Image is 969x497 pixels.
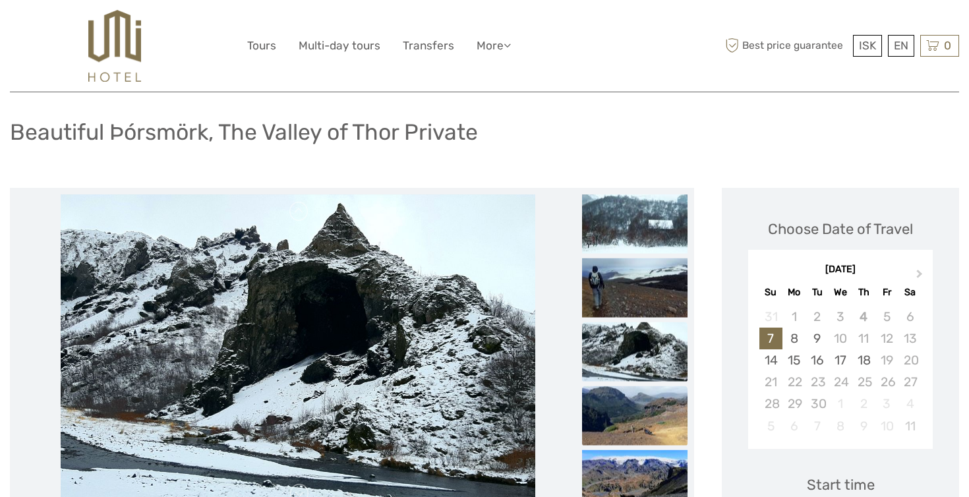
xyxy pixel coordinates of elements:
div: Not available Thursday, October 2nd, 2025 [852,393,875,415]
a: Tours [247,36,276,55]
div: Not available Sunday, October 5th, 2025 [759,415,782,437]
div: Not available Tuesday, September 23rd, 2025 [806,371,829,393]
div: Not available Wednesday, October 1st, 2025 [829,393,852,415]
div: Not available Wednesday, October 8th, 2025 [829,415,852,437]
div: Not available Thursday, September 25th, 2025 [852,371,875,393]
div: Not available Saturday, September 6th, 2025 [898,306,922,328]
div: Not available Saturday, September 20th, 2025 [898,349,922,371]
h1: Beautiful Þórsmörk, The Valley of Thor Private [10,119,478,146]
img: 526-1e775aa5-7374-4589-9d7e-5793fb20bdfc_logo_big.jpg [88,10,140,82]
a: More [477,36,511,55]
div: Not available Sunday, August 31st, 2025 [759,306,782,328]
div: Choose Monday, September 15th, 2025 [782,349,806,371]
div: We [829,283,852,301]
div: Not available Wednesday, September 10th, 2025 [829,328,852,349]
div: Not available Monday, September 22nd, 2025 [782,371,806,393]
div: Tu [806,283,829,301]
div: Choose Sunday, September 7th, 2025 [759,328,782,349]
div: Not available Tuesday, September 2nd, 2025 [806,306,829,328]
div: Not available Friday, October 3rd, 2025 [875,393,898,415]
a: Transfers [403,36,454,55]
div: Not available Friday, September 12th, 2025 [875,328,898,349]
div: Choose Wednesday, September 17th, 2025 [829,349,852,371]
div: Not available Sunday, September 28th, 2025 [759,393,782,415]
img: 6b34cd4b75eb4bbebd1488d95a449f8a_slider_thumbnail.jpeg [582,194,688,253]
a: Multi-day tours [299,36,380,55]
div: Not available Thursday, October 9th, 2025 [852,415,875,437]
img: 2fd5bc1c52b749fe9f9cb13a7a57f121_slider_thumbnail.jpeg [582,258,688,317]
div: Su [759,283,782,301]
div: Choose Saturday, October 11th, 2025 [898,415,922,437]
div: Fr [875,283,898,301]
div: Choose Tuesday, September 16th, 2025 [806,349,829,371]
div: Mo [782,283,806,301]
div: Not available Wednesday, September 24th, 2025 [829,371,852,393]
div: Not available Saturday, October 4th, 2025 [898,393,922,415]
div: Not available Friday, September 19th, 2025 [875,349,898,371]
button: Next Month [910,266,931,287]
p: We're away right now. Please check back later! [18,23,149,34]
span: ISK [859,39,876,52]
div: month 2025-09 [752,306,928,437]
div: Not available Sunday, September 21st, 2025 [759,371,782,393]
img: 2be5b4aec322495b983d88606c211284_slider_thumbnail.jpeg [582,386,688,445]
div: Choose Sunday, September 14th, 2025 [759,349,782,371]
span: Best price guarantee [722,35,850,57]
div: Not available Monday, September 1st, 2025 [782,306,806,328]
div: Not available Monday, October 6th, 2025 [782,415,806,437]
div: Not available Thursday, September 4th, 2025 [852,306,875,328]
div: Choose Monday, September 8th, 2025 [782,328,806,349]
div: Not available Friday, October 10th, 2025 [875,415,898,437]
div: Not available Friday, September 5th, 2025 [875,306,898,328]
div: Not available Thursday, September 11th, 2025 [852,328,875,349]
div: Not available Tuesday, September 30th, 2025 [806,393,829,415]
div: EN [888,35,914,57]
div: Th [852,283,875,301]
div: Not available Tuesday, October 7th, 2025 [806,415,829,437]
img: 2d51c4d7b1f94716836dc91d1090378a_slider_thumbnail.jpeg [582,322,688,381]
div: Choose Thursday, September 18th, 2025 [852,349,875,371]
div: Not available Monday, September 29th, 2025 [782,393,806,415]
div: [DATE] [748,263,933,277]
div: Not available Saturday, September 27th, 2025 [898,371,922,393]
div: Start time [807,475,875,495]
div: Choose Date of Travel [768,219,913,239]
div: Not available Friday, September 26th, 2025 [875,371,898,393]
div: Sa [898,283,922,301]
div: Not available Wednesday, September 3rd, 2025 [829,306,852,328]
div: Not available Saturday, September 13th, 2025 [898,328,922,349]
button: Open LiveChat chat widget [152,20,167,36]
span: 0 [942,39,953,52]
div: Choose Tuesday, September 9th, 2025 [806,328,829,349]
